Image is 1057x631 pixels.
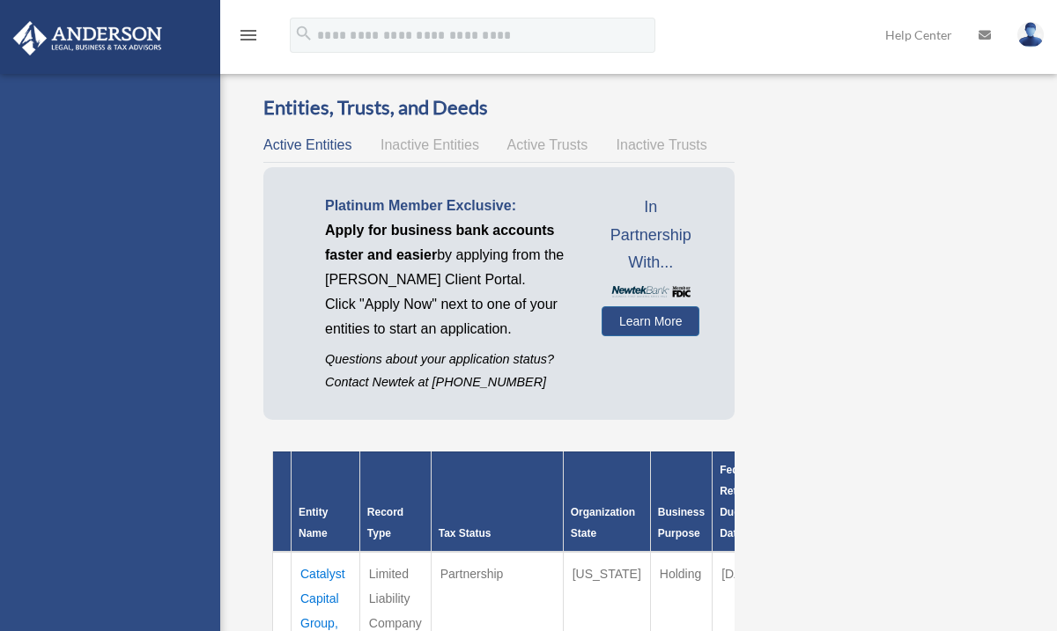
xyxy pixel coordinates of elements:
p: Click "Apply Now" next to one of your entities to start an application. [325,292,575,341]
span: Inactive Entities [381,137,479,152]
th: Organization State [563,451,650,552]
i: menu [238,25,259,46]
h3: Entities, Trusts, and Deeds [263,94,735,121]
i: search [294,24,314,43]
th: Record Type [359,451,431,552]
th: Business Purpose [650,451,712,552]
th: Tax Status [431,451,563,552]
span: Active Entities [263,137,351,152]
a: menu [238,31,259,46]
img: User Pic [1017,22,1044,48]
p: by applying from the [PERSON_NAME] Client Portal. [325,218,575,292]
img: NewtekBankLogoSM.png [610,286,691,297]
span: Active Trusts [507,137,588,152]
th: Entity Name [292,451,360,552]
span: Apply for business bank accounts faster and easier [325,223,555,262]
img: Anderson Advisors Platinum Portal [8,21,167,55]
span: Inactive Trusts [617,137,707,152]
th: Federal Return Due Date [713,451,770,552]
a: Learn More [602,306,699,336]
p: Questions about your application status? Contact Newtek at [PHONE_NUMBER] [325,349,575,393]
p: Platinum Member Exclusive: [325,194,575,218]
span: In Partnership With... [602,194,699,277]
